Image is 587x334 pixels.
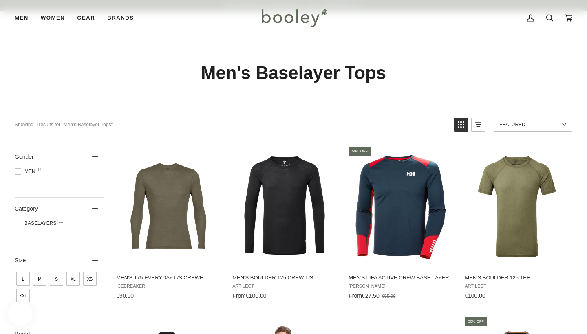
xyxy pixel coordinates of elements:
[77,14,95,22] span: Gear
[15,14,29,22] span: Men
[15,62,572,84] h1: Men's Baselayer Tops
[349,147,371,156] div: 50% off
[15,220,59,227] span: Baselayers
[15,257,26,264] span: Size
[494,118,572,132] a: Sort options
[15,118,448,132] div: Showing results for "Men's Baselayer Tops"
[232,292,246,299] span: From
[58,220,63,224] span: 11
[349,283,453,289] span: [PERSON_NAME]
[66,272,80,286] span: Size: XL
[15,168,38,175] span: Men
[258,6,329,30] img: Booley
[471,118,485,132] a: View list mode
[116,274,221,281] span: Men's 175 Everyday L/S Crewe
[33,122,39,127] b: 11
[349,274,453,281] span: Men's Lifa Active Crew Base Layer
[38,168,42,172] span: 11
[463,154,570,260] img: Artilect Men's Boulder 125 Tee Kalamata - Booley Galway
[231,154,338,260] img: Artilect Men's Boulder 125 Crew L/S Black - Booley Galway
[349,292,362,299] span: From
[347,146,454,302] a: Men's Lifa Active Crew Base Layer
[465,292,485,299] span: €100.00
[16,289,30,302] span: Size: XXL
[382,294,396,299] span: €55.00
[16,272,30,286] span: Size: L
[232,274,337,281] span: Men's Boulder 125 Crew L/S
[347,154,454,260] img: Helly Hansen Men's Lifa Active Crew Base Layer Navy - Booley Galway
[116,283,221,289] span: Icebreaker
[8,301,33,326] iframe: Button to open loyalty program pop-up
[107,14,134,22] span: Brands
[465,317,487,326] div: 30% off
[83,272,97,286] span: Size: XS
[41,14,65,22] span: Women
[115,146,222,302] a: Men's 175 Everyday L/S Crewe
[15,205,38,212] span: Category
[231,146,338,302] a: Men's Boulder 125 Crew L/S
[499,122,559,127] span: Featured
[465,283,569,289] span: Artilect
[246,292,267,299] span: €100.00
[115,154,222,260] img: Icebreaker Men's 175 Everyday L/S Crewe Loden - Booley Galway
[454,118,468,132] a: View grid mode
[50,272,63,286] span: Size: S
[15,154,34,160] span: Gender
[33,272,46,286] span: Size: M
[362,292,380,299] span: €27.50
[232,283,337,289] span: Artilect
[463,146,570,302] a: Men's Boulder 125 Tee
[116,292,134,299] span: €90.00
[465,274,569,281] span: Men's Boulder 125 Tee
